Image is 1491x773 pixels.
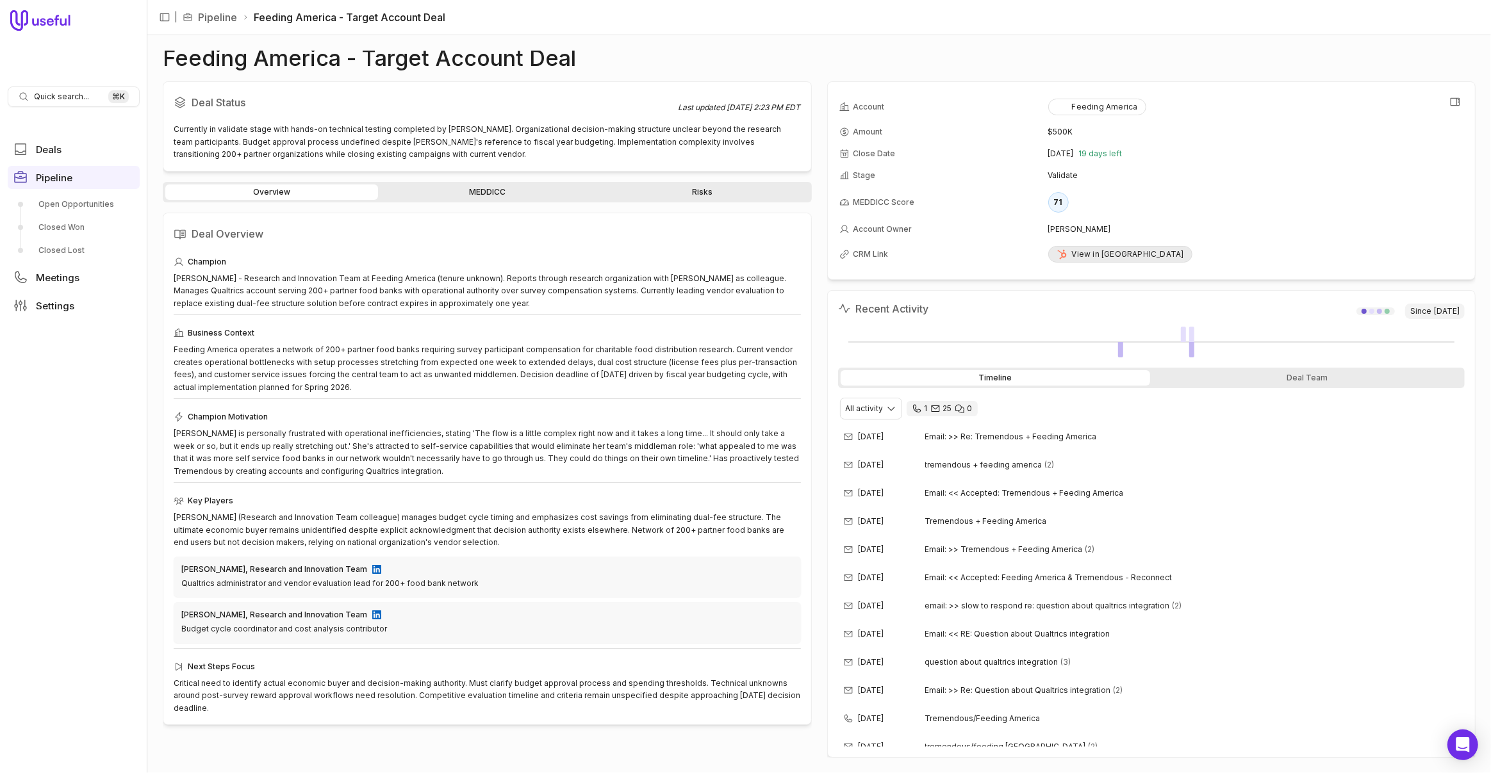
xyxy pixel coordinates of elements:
time: [DATE] [1048,149,1074,159]
kbd: ⌘ K [108,90,129,103]
span: Amount [853,127,883,137]
span: tremendous/feeding [GEOGRAPHIC_DATA] [925,742,1086,752]
span: Email: >> Tremendous + Feeding America [925,544,1083,555]
div: Pipeline submenu [8,194,140,261]
span: Account Owner [853,224,912,234]
span: Since [1405,304,1465,319]
time: [DATE] [859,742,884,752]
span: 2 emails in thread [1114,685,1123,696]
time: [DATE] [859,460,884,470]
div: Deal Team [1153,370,1462,386]
span: Account [853,102,885,112]
div: Feeding America [1057,102,1138,112]
time: [DATE] [859,601,884,611]
button: View all fields [1446,92,1465,111]
div: Timeline [841,370,1150,386]
time: [DATE] [859,544,884,555]
div: Champion Motivation [174,409,801,425]
img: LinkedIn [372,565,381,574]
time: [DATE] 2:23 PM EDT [727,102,801,112]
div: Currently in validate stage with hands-on technical testing completed by [PERSON_NAME]. Organizat... [174,123,801,161]
span: CRM Link [853,249,889,259]
time: [DATE] [859,432,884,442]
div: [PERSON_NAME], Research and Innovation Team [181,564,367,574]
a: Closed Won [8,217,140,238]
span: Meetings [36,273,79,282]
a: Overview [165,184,378,200]
span: 3 emails in thread [1061,657,1071,667]
div: [PERSON_NAME] is personally frustrated with operational inefficiencies, stating 'The flow is a li... [174,427,801,477]
div: Business Context [174,325,801,341]
time: [DATE] [859,685,884,696]
span: email: >> slow to respond re: question about qualtrics integration [925,601,1170,611]
time: [DATE] [859,629,884,639]
time: [DATE] [859,573,884,583]
time: [DATE] [859,713,884,724]
a: View in [GEOGRAPHIC_DATA] [1048,246,1192,263]
a: Closed Lost [8,240,140,261]
span: | [174,10,177,25]
div: Next Steps Focus [174,659,801,674]
div: Budget cycle coordinator and cost analysis contributor [181,622,793,635]
span: Stage [853,170,876,181]
div: Open Intercom Messenger [1447,729,1478,760]
a: Pipeline [198,10,237,25]
span: Email: >> Re: Tremendous + Feeding America [925,432,1097,442]
span: Deals [36,145,62,154]
span: Email: << RE: Question about Qualtrics integration [925,629,1110,639]
a: Deals [8,138,140,161]
div: Qualtrics administrator and vendor evaluation lead for 200+ food bank network [181,577,793,590]
span: 19 days left [1079,149,1123,159]
a: Meetings [8,266,140,289]
td: Validate [1048,165,1463,186]
span: 2 emails in thread [1085,544,1095,555]
div: Key Players [174,493,801,509]
div: View in [GEOGRAPHIC_DATA] [1057,249,1184,259]
span: question about qualtrics integration [925,657,1059,667]
div: 1 call and 25 email threads [907,401,978,416]
span: Tremendous/Feeding America [925,713,1445,724]
span: Quick search... [34,92,89,102]
span: Tremendous + Feeding America [925,516,1047,526]
button: Collapse sidebar [155,8,174,27]
td: $500K [1048,122,1463,142]
a: Settings [8,294,140,317]
span: MEDDICC Score [853,197,915,207]
a: Pipeline [8,166,140,189]
span: Settings [36,301,74,311]
div: [PERSON_NAME], Research and Innovation Team [181,610,367,620]
span: Close Date [853,149,896,159]
span: tremendous + feeding america [925,460,1042,470]
h1: Feeding America - Target Account Deal [163,51,576,66]
h2: Recent Activity [838,301,929,316]
a: Risks [596,184,809,200]
div: Champion [174,254,801,270]
span: 2 emails in thread [1045,460,1055,470]
div: Feeding America operates a network of 200+ partner food banks requiring survey participant compen... [174,343,801,393]
time: [DATE] [859,488,884,498]
span: Email: << Accepted: Feeding America & Tremendous - Reconnect [925,573,1173,583]
div: Critical need to identify actual economic buyer and decision-making authority. Must clarify budge... [174,677,801,715]
span: 2 emails in thread [1089,742,1098,752]
span: 2 emails in thread [1173,601,1182,611]
h2: Deal Status [174,92,679,113]
time: [DATE] [859,516,884,526]
div: [PERSON_NAME] (Research and Innovation Team colleague) manages budget cycle timing and emphasizes... [174,511,801,549]
td: [PERSON_NAME] [1048,219,1463,240]
time: [DATE] [1434,306,1460,316]
a: Open Opportunities [8,194,140,215]
span: Email: << Accepted: Tremendous + Feeding America [925,488,1124,498]
button: Feeding America [1048,99,1146,115]
div: Last updated [679,102,801,113]
a: MEDDICC [381,184,593,200]
h2: Deal Overview [174,224,801,244]
img: LinkedIn [372,610,381,619]
div: 71 [1048,192,1069,213]
time: [DATE] [859,657,884,667]
li: Feeding America - Target Account Deal [242,10,445,25]
span: Pipeline [36,173,72,183]
div: [PERSON_NAME] - Research and Innovation Team at Feeding America (tenure unknown). Reports through... [174,272,801,310]
span: Email: >> Re: Question about Qualtrics integration [925,685,1111,696]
